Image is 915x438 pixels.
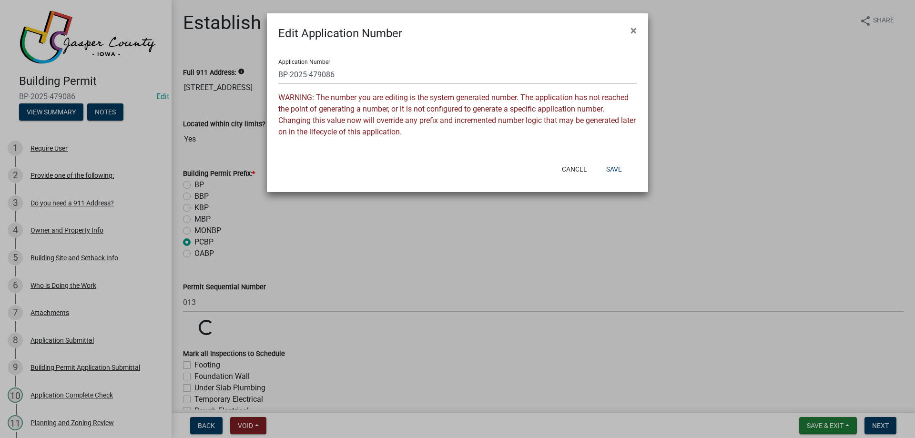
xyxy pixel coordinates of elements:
h4: Edit Application Number [278,25,402,42]
span: × [630,24,637,37]
button: Close [623,17,644,44]
button: Save [599,161,630,178]
button: Cancel [554,161,595,178]
p: WARNING: The number you are editing is the system generated number. The application has not reach... [278,92,637,138]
